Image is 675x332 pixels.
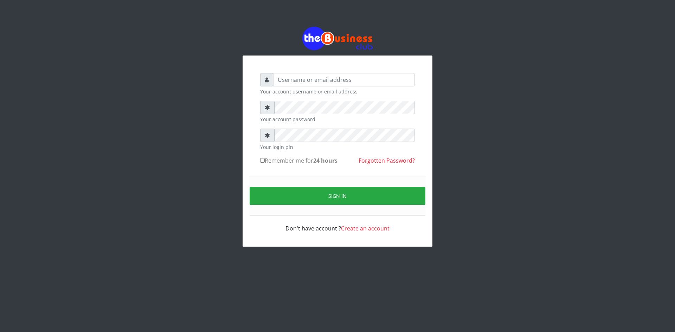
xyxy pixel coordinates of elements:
[260,143,415,151] small: Your login pin
[260,88,415,95] small: Your account username or email address
[260,156,337,165] label: Remember me for
[260,216,415,233] div: Don't have account ?
[273,73,415,86] input: Username or email address
[341,224,390,232] a: Create an account
[260,158,265,163] input: Remember me for24 hours
[313,157,337,164] b: 24 hours
[359,157,415,164] a: Forgotten Password?
[260,116,415,123] small: Your account password
[250,187,425,205] button: Sign in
